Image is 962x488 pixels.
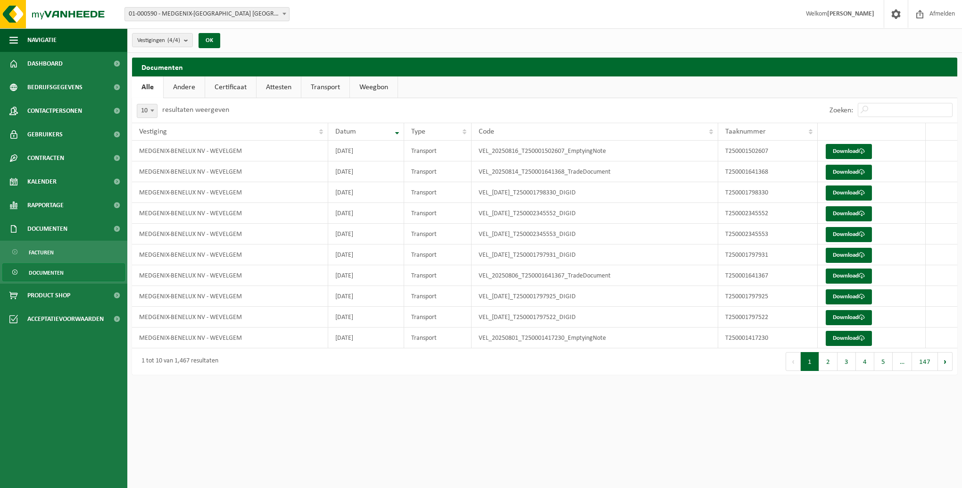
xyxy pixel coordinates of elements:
button: 5 [874,352,893,371]
td: [DATE] [328,203,404,224]
span: Contactpersonen [27,99,82,123]
a: Download [826,310,872,325]
span: Taaknummer [725,128,766,135]
a: Download [826,269,872,284]
button: 3 [838,352,856,371]
button: OK [199,33,220,48]
span: 10 [137,104,158,118]
td: [DATE] [328,286,404,307]
span: Dashboard [27,52,63,76]
button: Vestigingen(4/4) [132,33,193,47]
span: Vestiging [139,128,167,135]
td: VEL_[DATE]_T250001797522_DIGID [472,307,719,328]
a: Download [826,289,872,304]
td: Transport [404,203,472,224]
a: Documenten [2,263,125,281]
button: Next [938,352,953,371]
td: VEL_[DATE]_T250001797925_DIGID [472,286,719,307]
td: MEDGENIX-BENELUX NV - WEVELGEM [132,182,328,203]
a: Weegbon [350,76,398,98]
td: VEL_[DATE]_T250002345552_DIGID [472,203,719,224]
td: [DATE] [328,328,404,348]
button: 1 [801,352,819,371]
td: MEDGENIX-BENELUX NV - WEVELGEM [132,141,328,161]
span: 10 [137,104,157,118]
span: Code [479,128,494,135]
td: [DATE] [328,307,404,328]
span: Kalender [27,170,57,194]
td: T250001641367 [718,265,818,286]
td: Transport [404,161,472,182]
div: 1 tot 10 van 1,467 resultaten [137,353,218,370]
td: MEDGENIX-BENELUX NV - WEVELGEM [132,203,328,224]
button: 4 [856,352,874,371]
a: Download [826,331,872,346]
td: [DATE] [328,182,404,203]
td: VEL_20250816_T250001502607_EmptyingNote [472,141,719,161]
td: T250001797931 [718,244,818,265]
td: [DATE] [328,265,404,286]
td: T250002345552 [718,203,818,224]
a: Download [826,165,872,180]
a: Andere [164,76,205,98]
td: Transport [404,286,472,307]
span: … [893,352,912,371]
span: Facturen [29,244,54,261]
span: Type [411,128,425,135]
span: Datum [335,128,356,135]
label: resultaten weergeven [162,106,229,114]
a: Download [826,185,872,201]
button: Previous [786,352,801,371]
span: 01-000590 - MEDGENIX-BENELUX NV - WEVELGEM [125,8,289,21]
td: T250001798330 [718,182,818,203]
td: MEDGENIX-BENELUX NV - WEVELGEM [132,307,328,328]
td: T250001797925 [718,286,818,307]
span: 01-000590 - MEDGENIX-BENELUX NV - WEVELGEM [124,7,290,21]
td: Transport [404,182,472,203]
td: T250001502607 [718,141,818,161]
span: Navigatie [27,28,57,52]
span: Bedrijfsgegevens [27,76,83,99]
td: VEL_[DATE]_T250001797931_DIGID [472,244,719,265]
td: Transport [404,265,472,286]
count: (4/4) [167,37,180,43]
td: Transport [404,224,472,244]
td: Transport [404,307,472,328]
td: VEL_[DATE]_T250001798330_DIGID [472,182,719,203]
a: Transport [301,76,349,98]
a: Download [826,248,872,263]
a: Download [826,206,872,221]
td: VEL_20250801_T250001417230_EmptyingNote [472,328,719,348]
span: Acceptatievoorwaarden [27,307,104,331]
td: VEL_20250806_T250001641367_TradeDocument [472,265,719,286]
span: Product Shop [27,284,70,307]
td: [DATE] [328,244,404,265]
a: Download [826,144,872,159]
a: Attesten [257,76,301,98]
td: VEL_[DATE]_T250002345553_DIGID [472,224,719,244]
td: Transport [404,244,472,265]
td: MEDGENIX-BENELUX NV - WEVELGEM [132,265,328,286]
span: Rapportage [27,194,64,217]
td: Transport [404,328,472,348]
h2: Documenten [132,58,957,76]
span: Documenten [29,264,64,282]
span: Contracten [27,146,64,170]
td: T250001797522 [718,307,818,328]
td: MEDGENIX-BENELUX NV - WEVELGEM [132,161,328,182]
td: T250001641368 [718,161,818,182]
td: VEL_20250814_T250001641368_TradeDocument [472,161,719,182]
td: MEDGENIX-BENELUX NV - WEVELGEM [132,224,328,244]
a: Certificaat [205,76,256,98]
a: Download [826,227,872,242]
span: Vestigingen [137,34,180,48]
strong: [PERSON_NAME] [827,10,874,17]
td: T250002345553 [718,224,818,244]
td: MEDGENIX-BENELUX NV - WEVELGEM [132,328,328,348]
td: T250001417230 [718,328,818,348]
a: Facturen [2,243,125,261]
button: 2 [819,352,838,371]
td: MEDGENIX-BENELUX NV - WEVELGEM [132,244,328,265]
td: MEDGENIX-BENELUX NV - WEVELGEM [132,286,328,307]
label: Zoeken: [829,107,853,114]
